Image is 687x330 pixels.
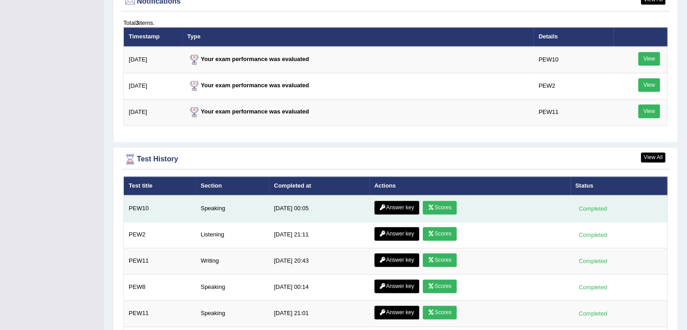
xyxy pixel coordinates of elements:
td: Speaking [196,274,269,301]
td: Speaking [196,301,269,327]
a: View All [641,152,665,162]
a: Scores [423,306,456,319]
a: Scores [423,253,456,267]
th: Details [533,27,613,46]
th: Actions [369,176,570,195]
div: Test History [123,152,668,166]
td: PEW11 [533,99,613,125]
td: [DATE] [124,47,182,73]
div: Completed [575,204,611,213]
strong: Your exam performance was evaluated [187,108,309,115]
a: View [638,104,660,118]
th: Test title [124,176,196,195]
a: Answer key [374,306,419,319]
div: Completed [575,256,611,266]
th: Status [570,176,668,195]
a: Answer key [374,253,419,267]
a: Answer key [374,279,419,293]
a: Answer key [374,227,419,240]
td: Speaking [196,195,269,222]
div: Completed [575,309,611,318]
td: [DATE] 20:43 [269,248,369,274]
a: Answer key [374,201,419,214]
strong: Your exam performance was evaluated [187,82,309,89]
td: [DATE] [124,73,182,99]
td: [DATE] 00:05 [269,195,369,222]
td: [DATE] 21:01 [269,301,369,327]
a: Scores [423,279,456,293]
td: Writing [196,248,269,274]
strong: Your exam performance was evaluated [187,56,309,62]
td: PEW8 [124,274,196,301]
td: PEW10 [533,47,613,73]
th: Type [182,27,534,46]
div: Completed [575,283,611,292]
td: PEW10 [124,195,196,222]
div: Total items. [123,19,668,27]
td: [DATE] 21:11 [269,222,369,248]
td: [DATE] [124,99,182,125]
td: PEW11 [124,248,196,274]
td: PEW2 [124,222,196,248]
a: View [638,52,660,66]
a: View [638,78,660,92]
td: [DATE] 00:14 [269,274,369,301]
div: Completed [575,230,611,240]
td: PEW2 [533,73,613,99]
a: Scores [423,227,456,240]
th: Section [196,176,269,195]
td: PEW11 [124,301,196,327]
a: Scores [423,201,456,214]
th: Timestamp [124,27,182,46]
td: Listening [196,222,269,248]
th: Completed at [269,176,369,195]
b: 3 [136,19,139,26]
